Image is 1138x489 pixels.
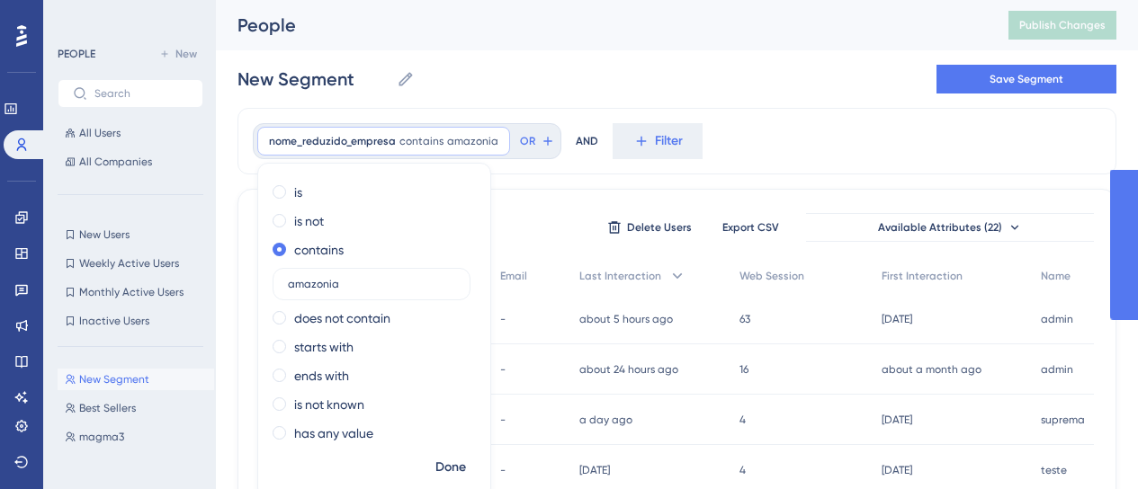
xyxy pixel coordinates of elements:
time: [DATE] [882,464,912,476]
span: Delete Users [627,220,692,235]
label: has any value [294,422,373,444]
div: People [237,13,963,38]
span: OR [520,134,535,148]
span: - [500,312,506,326]
label: contains [294,239,344,261]
span: teste [1041,463,1067,477]
div: PEOPLE [58,47,95,61]
button: New Users [58,224,203,245]
time: about a month ago [882,363,981,376]
span: 4 [739,463,746,477]
span: Done [435,457,466,478]
span: All Companies [79,155,152,169]
button: Monthly Active Users [58,281,203,303]
span: Best Sellers [79,401,136,415]
span: Weekly Active Users [79,256,179,271]
input: Type the value [288,278,455,290]
span: admin [1041,362,1073,377]
span: - [500,463,506,477]
button: New [153,43,203,65]
span: Available Attributes (22) [878,220,1002,235]
span: Web Session [739,269,804,283]
button: Filter [613,123,703,159]
span: Monthly Active Users [79,285,184,299]
time: about 24 hours ago [579,363,678,376]
span: magma3 [79,430,124,444]
iframe: UserGuiding AI Assistant Launcher [1062,418,1116,472]
button: Export CSV [705,213,795,242]
button: OR [517,127,557,156]
span: All Users [79,126,121,140]
button: magma3 [58,426,214,448]
button: Done [426,451,476,484]
button: Publish Changes [1008,11,1116,40]
span: - [500,362,506,377]
span: amazonia [447,134,498,148]
span: Publish Changes [1019,18,1106,32]
button: Inactive Users [58,310,203,332]
span: First Interaction [882,269,963,283]
time: [DATE] [579,464,610,476]
time: [DATE] [882,413,912,426]
button: New Segment [58,369,214,390]
span: contains [399,134,444,148]
input: Segment Name [237,67,390,92]
label: does not contain [294,307,390,329]
div: AND [576,123,598,159]
time: [DATE] [882,313,912,325]
span: 63 [739,312,750,326]
span: nome_reduzido_empresa [269,134,396,148]
button: Weekly Active Users [58,253,203,274]
time: about 5 hours ago [579,313,673,325]
label: starts with [294,336,354,358]
span: suprema [1041,413,1085,427]
span: admin [1041,312,1073,326]
button: All Companies [58,151,203,173]
span: 16 [739,362,748,377]
time: a day ago [579,413,632,426]
label: is not known [294,394,364,415]
button: Save Segment [936,65,1116,93]
span: - [500,413,506,427]
button: Best Sellers [58,397,214,419]
button: All Users [58,122,203,144]
span: Name [1041,269,1071,283]
span: Email [500,269,527,283]
span: New Segment [79,372,149,387]
label: is not [294,210,324,232]
span: Last Interaction [579,269,661,283]
button: Available Attributes (22) [806,213,1094,242]
span: Export CSV [722,220,779,235]
label: is [294,182,302,203]
input: Search [94,87,188,100]
span: New [175,47,197,61]
span: Filter [655,130,683,152]
span: Save Segment [990,72,1063,86]
span: Inactive Users [79,314,149,328]
span: New Users [79,227,130,242]
label: ends with [294,365,349,387]
button: Delete Users [605,213,694,242]
span: 4 [739,413,746,427]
